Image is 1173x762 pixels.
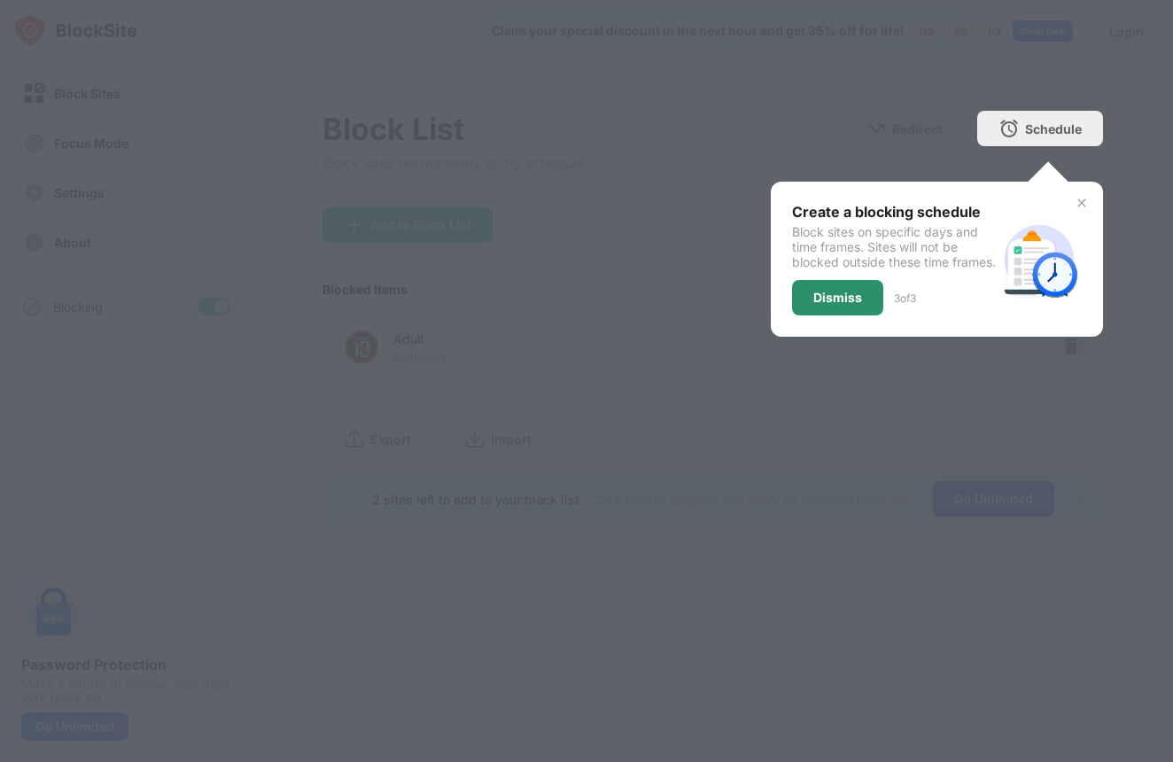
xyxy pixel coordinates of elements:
[1075,196,1089,210] img: x-button.svg
[894,292,916,305] div: 3 of 3
[997,217,1082,302] img: schedule.svg
[792,224,997,269] div: Block sites on specific days and time frames. Sites will not be blocked outside these time frames.
[813,291,862,305] div: Dismiss
[1025,121,1082,136] div: Schedule
[792,203,997,221] div: Create a blocking schedule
